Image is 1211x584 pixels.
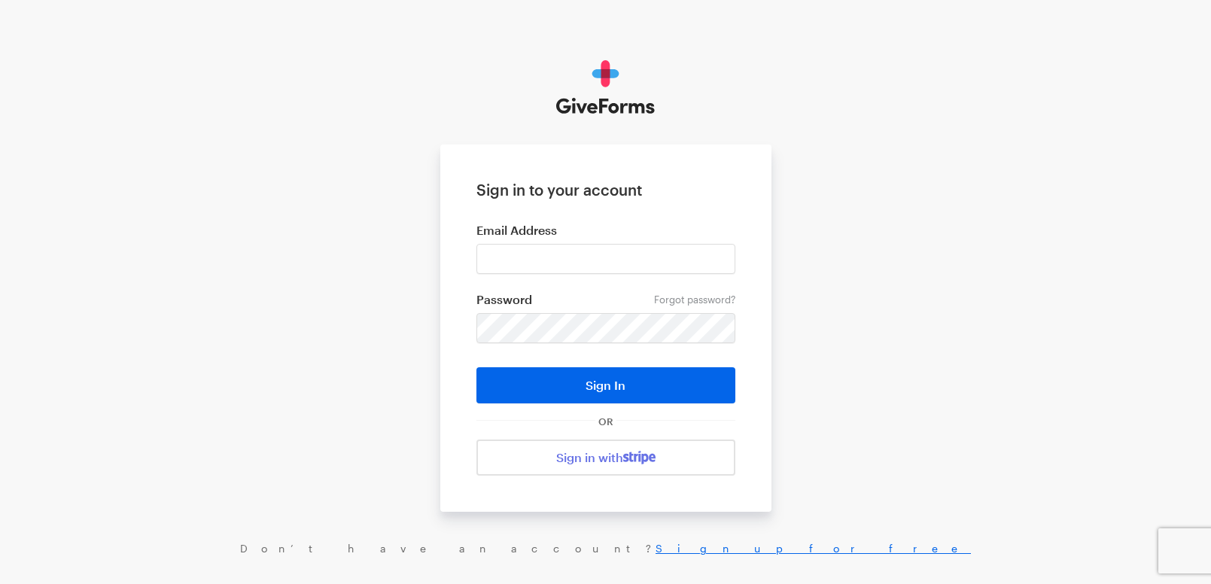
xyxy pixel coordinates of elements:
[15,542,1196,555] div: Don’t have an account?
[595,415,616,427] span: OR
[476,292,735,307] label: Password
[654,294,735,306] a: Forgot password?
[476,223,735,238] label: Email Address
[556,60,655,114] img: GiveForms
[656,542,971,555] a: Sign up for free
[476,440,735,476] a: Sign in with
[623,451,656,464] img: stripe-07469f1003232ad58a8838275b02f7af1ac9ba95304e10fa954b414cd571f63b.svg
[476,181,735,199] h1: Sign in to your account
[476,367,735,403] button: Sign In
